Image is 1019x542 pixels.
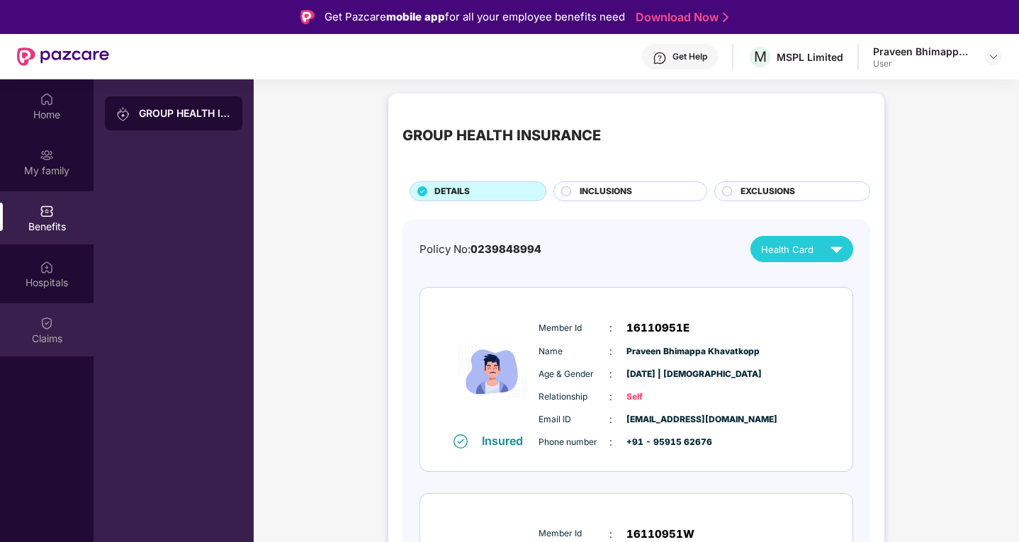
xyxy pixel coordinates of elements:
[539,436,609,449] span: Phone number
[17,47,109,66] img: New Pazcare Logo
[325,9,625,26] div: Get Pazcare for all your employee benefits need
[626,345,697,358] span: Praveen Bhimappa Khavatkopp
[636,10,724,25] a: Download Now
[754,48,767,65] span: M
[988,51,999,62] img: svg+xml;base64,PHN2ZyBpZD0iRHJvcGRvd24tMzJ4MzIiIHhtbG5zPSJodHRwOi8vd3d3LnczLm9yZy8yMDAwL3N2ZyIgd2...
[116,107,130,121] img: svg+xml;base64,PHN2ZyB3aWR0aD0iMjAiIGhlaWdodD0iMjAiIHZpZXdCb3g9IjAgMCAyMCAyMCIgZmlsbD0ibm9uZSIgeG...
[824,237,849,261] img: svg+xml;base64,PHN2ZyB4bWxucz0iaHR0cDovL3d3dy53My5vcmcvMjAwMC9zdmciIHZpZXdCb3g9IjAgMCAyNCAyNCIgd2...
[434,185,470,198] span: DETAILS
[580,185,632,198] span: INCLUSIONS
[873,58,972,69] div: User
[40,92,54,106] img: svg+xml;base64,PHN2ZyBpZD0iSG9tZSIgeG1sbnM9Imh0dHA6Ly93d3cudzMub3JnLzIwMDAvc3ZnIiB3aWR0aD0iMjAiIG...
[609,412,612,427] span: :
[539,413,609,427] span: Email ID
[40,260,54,274] img: svg+xml;base64,PHN2ZyBpZD0iSG9zcGl0YWxzIiB4bWxucz0iaHR0cDovL3d3dy53My5vcmcvMjAwMC9zdmciIHdpZHRoPS...
[539,322,609,335] span: Member Id
[609,344,612,359] span: :
[609,389,612,405] span: :
[653,51,667,65] img: svg+xml;base64,PHN2ZyBpZD0iSGVscC0zMngzMiIgeG1sbnM9Imh0dHA6Ly93d3cudzMub3JnLzIwMDAvc3ZnIiB3aWR0aD...
[626,390,697,404] span: Self
[626,368,697,381] span: [DATE] | [DEMOGRAPHIC_DATA]
[539,345,609,358] span: Name
[539,368,609,381] span: Age & Gender
[761,242,813,256] span: Health Card
[300,10,315,24] img: Logo
[454,434,468,448] img: svg+xml;base64,PHN2ZyB4bWxucz0iaHR0cDovL3d3dy53My5vcmcvMjAwMC9zdmciIHdpZHRoPSIxNiIgaGVpZ2h0PSIxNi...
[40,148,54,162] img: svg+xml;base64,PHN2ZyB3aWR0aD0iMjAiIGhlaWdodD0iMjAiIHZpZXdCb3g9IjAgMCAyMCAyMCIgZmlsbD0ibm9uZSIgeG...
[482,434,531,448] div: Insured
[539,527,609,541] span: Member Id
[139,106,231,120] div: GROUP HEALTH INSURANCE
[626,413,697,427] span: [EMAIL_ADDRESS][DOMAIN_NAME]
[539,390,609,404] span: Relationship
[40,316,54,330] img: svg+xml;base64,PHN2ZyBpZD0iQ2xhaW0iIHhtbG5zPSJodHRwOi8vd3d3LnczLm9yZy8yMDAwL3N2ZyIgd2lkdGg9IjIwIi...
[386,10,445,23] strong: mobile app
[471,242,541,256] span: 0239848994
[777,50,843,64] div: MSPL Limited
[40,204,54,218] img: svg+xml;base64,PHN2ZyBpZD0iQmVuZWZpdHMiIHhtbG5zPSJodHRwOi8vd3d3LnczLm9yZy8yMDAwL3N2ZyIgd2lkdGg9Ij...
[609,320,612,336] span: :
[873,45,972,58] div: Praveen Bhimappa Khavatkopp
[750,236,853,262] button: Health Card
[626,320,689,337] span: 16110951E
[420,241,541,258] div: Policy No:
[450,310,535,433] img: icon
[609,366,612,382] span: :
[609,434,612,450] span: :
[609,526,612,542] span: :
[402,125,601,147] div: GROUP HEALTH INSURANCE
[672,51,707,62] div: Get Help
[626,436,697,449] span: +91 - 95915 62676
[723,10,728,25] img: Stroke
[741,185,795,198] span: EXCLUSIONS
